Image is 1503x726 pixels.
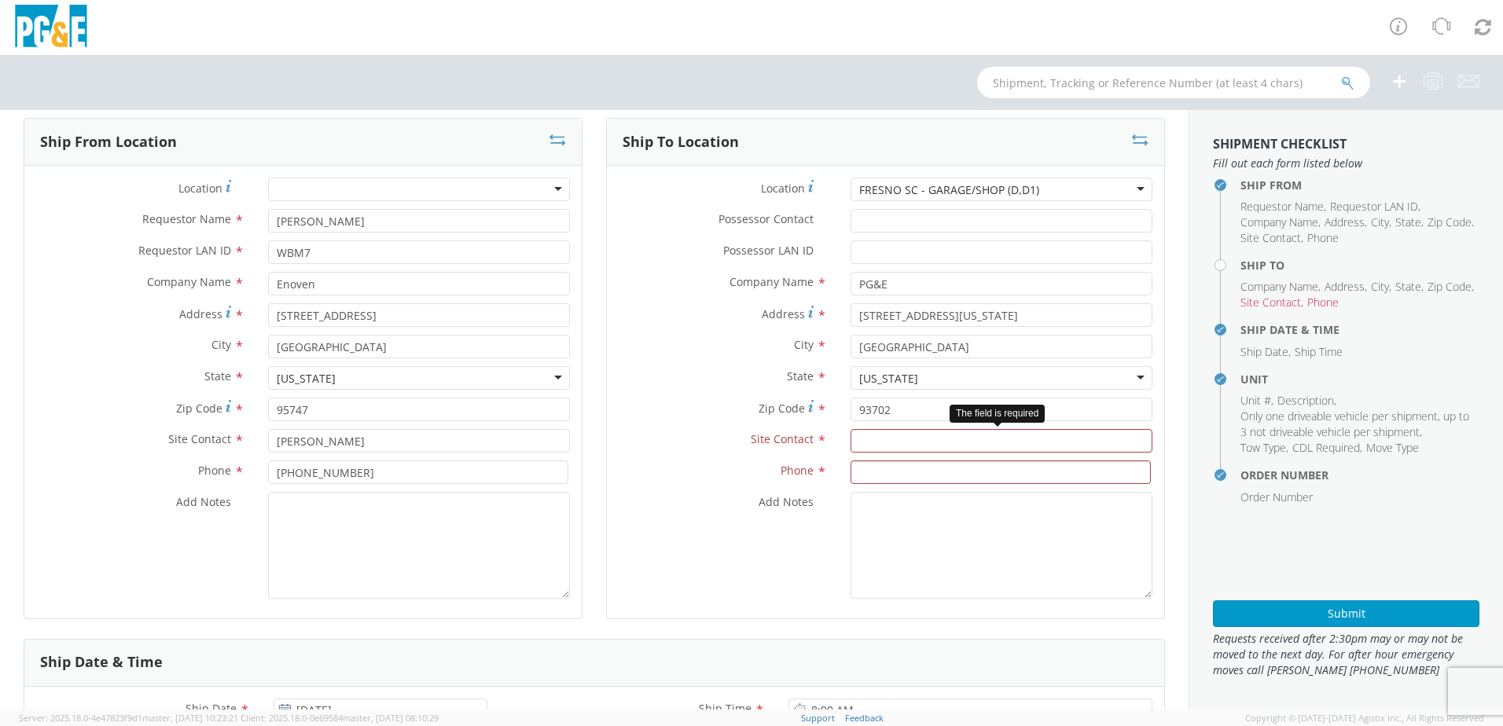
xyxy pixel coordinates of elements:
[138,243,231,258] span: Requestor LAN ID
[1213,156,1479,171] span: Fill out each form listed below
[1240,295,1303,310] li: ,
[211,337,231,352] span: City
[1240,344,1291,360] li: ,
[179,306,222,321] span: Address
[1240,279,1318,294] span: Company Name
[1240,373,1479,385] h4: Unit
[801,712,835,724] a: Support
[762,306,805,321] span: Address
[1240,440,1286,455] span: Tow Type
[1240,344,1288,359] span: Ship Date
[1240,393,1273,409] li: ,
[1240,440,1288,456] li: ,
[12,5,90,51] img: pge-logo-06675f144f4cfa6a6814.png
[1213,600,1479,627] button: Submit
[1245,712,1484,724] span: Copyright © [DATE]-[DATE] Agistix Inc., All Rights Reserved
[1292,440,1362,456] li: ,
[168,431,231,446] span: Site Contact
[1325,279,1365,294] span: Address
[859,371,918,387] div: [US_STATE]
[142,712,238,724] span: master, [DATE] 10:23:21
[147,274,231,289] span: Company Name
[1213,631,1479,678] span: Requests received after 2:30pm may or may not be moved to the next day. For after hour emergency ...
[723,243,814,258] span: Possessor LAN ID
[1295,344,1343,359] span: Ship Time
[142,211,231,226] span: Requestor Name
[1240,489,1313,504] span: Order Number
[1366,440,1419,455] span: Move Type
[1428,214,1472,229] span: Zip Code
[1240,214,1318,229] span: Company Name
[1330,199,1420,214] li: ,
[1240,393,1271,408] span: Unit #
[787,368,814,383] span: State
[1240,199,1324,214] span: Requestor Name
[1240,409,1475,440] li: ,
[751,431,814,446] span: Site Contact
[1395,214,1424,230] li: ,
[1371,279,1391,295] li: ,
[1395,279,1421,294] span: State
[1428,214,1474,230] li: ,
[204,368,231,383] span: State
[1240,214,1321,230] li: ,
[1307,230,1339,245] span: Phone
[1213,135,1347,152] strong: Shipment Checklist
[1240,179,1479,191] h4: Ship From
[759,494,814,509] span: Add Notes
[1292,440,1360,455] span: CDL Required
[1277,393,1334,408] span: Description
[950,405,1045,423] div: The field is required
[1371,214,1389,229] span: City
[699,701,751,716] span: Ship Time
[176,401,222,416] span: Zip Code
[176,494,231,509] span: Add Notes
[845,712,884,724] a: Feedback
[623,134,739,150] h3: Ship To Location
[1395,279,1424,295] li: ,
[241,712,439,724] span: Client: 2025.18.0-0e69584
[761,181,805,196] span: Location
[1240,230,1303,246] li: ,
[343,712,439,724] span: master, [DATE] 08:10:29
[178,181,222,196] span: Location
[1240,409,1469,439] span: Only one driveable vehicle per shipment, up to 3 not driveable vehicle per shipment
[1240,199,1326,214] li: ,
[1330,199,1418,214] span: Requestor LAN ID
[718,211,814,226] span: Possessor Contact
[186,701,237,716] span: Ship Date
[1240,469,1479,481] h4: Order Number
[1277,393,1336,409] li: ,
[1307,295,1339,310] span: Phone
[277,371,336,387] div: [US_STATE]
[1240,324,1479,335] h4: Ship Date & Time
[781,463,814,478] span: Phone
[1325,214,1365,229] span: Address
[1240,230,1301,245] span: Site Contact
[977,67,1370,98] input: Shipment, Tracking or Reference Number (at least 4 chars)
[1325,214,1367,230] li: ,
[1325,279,1367,295] li: ,
[198,463,231,478] span: Phone
[1240,295,1301,310] span: Site Contact
[1371,214,1391,230] li: ,
[759,401,805,416] span: Zip Code
[40,134,177,150] h3: Ship From Location
[729,274,814,289] span: Company Name
[859,182,1039,198] div: FRESNO SC - GARAGE/SHOP (D,D1)
[1240,259,1479,271] h4: Ship To
[794,337,814,352] span: City
[19,712,238,724] span: Server: 2025.18.0-4e47823f9d1
[1240,279,1321,295] li: ,
[1428,279,1472,294] span: Zip Code
[1395,214,1421,229] span: State
[1371,279,1389,294] span: City
[40,654,163,670] h3: Ship Date & Time
[1428,279,1474,295] li: ,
